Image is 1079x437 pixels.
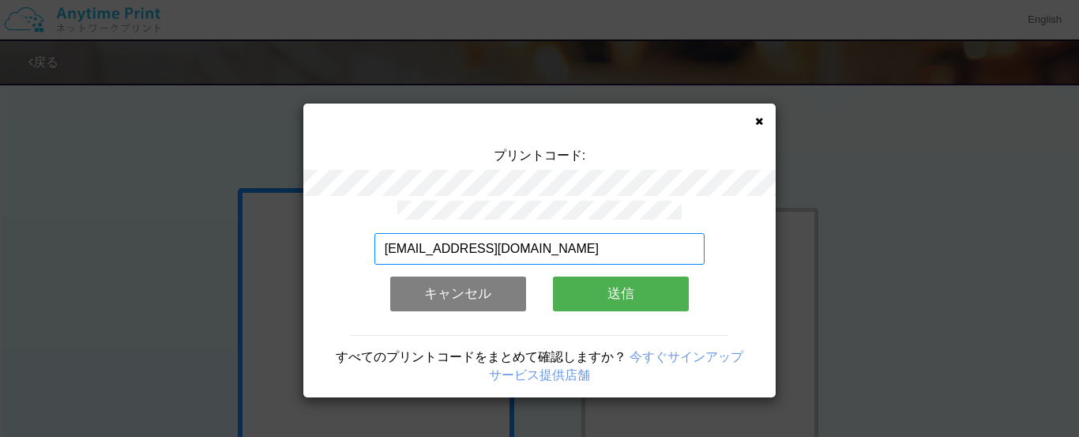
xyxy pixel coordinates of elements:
[390,277,526,311] button: キャンセル
[553,277,689,311] button: 送信
[374,233,705,265] input: メールアドレス
[336,350,626,364] span: すべてのプリントコードをまとめて確認しますか？
[494,149,585,162] span: プリントコード:
[489,368,590,382] a: サービス提供店舗
[630,350,743,364] a: 今すぐサインアップ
